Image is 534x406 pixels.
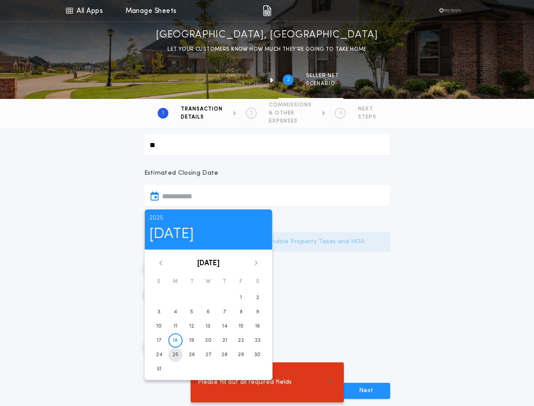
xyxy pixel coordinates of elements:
[205,351,211,358] time: 27
[157,365,161,373] time: 31
[157,337,161,344] time: 17
[201,305,215,319] button: 6
[168,333,183,348] button: 18
[156,28,378,42] h1: [GEOGRAPHIC_DATA], [GEOGRAPHIC_DATA]
[269,118,312,125] span: EXPENSES
[234,348,248,362] button: 29
[217,333,232,348] button: 21
[218,72,260,79] span: Property
[185,333,199,348] button: 19
[269,110,312,117] span: & OTHER
[158,308,160,316] time: 3
[222,337,227,344] time: 21
[255,323,260,330] time: 16
[306,72,339,79] span: SELLER NET
[287,76,290,83] h2: 2
[149,214,268,223] p: 2025
[234,333,248,348] button: 22
[250,333,265,348] button: 23
[168,319,183,333] button: 11
[152,333,166,348] button: 17
[222,323,227,330] time: 14
[234,291,248,305] button: 1
[185,319,199,333] button: 12
[239,323,244,330] time: 15
[144,134,390,156] input: Existing Loan Payoff
[152,319,166,333] button: 10
[217,319,232,333] button: 14
[189,323,194,330] time: 12
[189,337,194,344] time: 19
[250,110,253,117] h2: 2
[183,276,200,287] div: T
[250,305,265,319] button: 9
[207,308,210,316] time: 6
[216,276,233,287] div: T
[339,110,342,117] h2: 3
[240,294,242,301] time: 1
[206,323,210,330] time: 13
[152,362,166,376] button: 31
[151,276,167,287] div: S
[250,348,265,362] button: 30
[358,106,376,113] span: NEXT
[173,337,178,344] time: 18
[223,308,226,316] time: 7
[238,351,244,358] time: 29
[172,351,179,358] time: 25
[144,169,390,178] p: Estimated Closing Date
[233,276,249,287] div: F
[256,308,259,316] time: 9
[250,291,265,305] button: 2
[167,45,367,54] p: LET YOUR CUSTOMERS KNOW HOW MUCH THEY’RE GOING TO TAKE HOME
[168,305,183,319] button: 4
[156,351,162,358] time: 24
[256,294,259,301] time: 2
[156,323,162,330] time: 10
[162,110,164,117] h2: 1
[152,348,166,362] button: 24
[238,337,244,344] time: 22
[168,348,183,362] button: 25
[234,305,248,319] button: 8
[221,351,228,358] time: 28
[198,377,292,387] span: Please fill out all required fields
[269,102,312,109] span: COMMISSIONS
[436,6,463,15] img: vs-icon
[217,305,232,319] button: 7
[181,114,223,121] span: DETAILS
[306,80,339,87] span: SCENARIO
[189,351,195,358] time: 26
[218,80,260,87] span: information
[167,276,183,287] div: M
[250,319,265,333] button: 16
[358,114,376,121] span: STEPS
[201,319,215,333] button: 13
[254,351,261,358] time: 30
[190,308,193,316] time: 5
[197,258,220,269] button: [DATE]
[174,308,177,316] time: 4
[217,348,232,362] button: 28
[185,348,199,362] button: 26
[181,106,223,113] span: TRANSACTION
[249,276,266,287] div: S
[205,337,212,344] time: 20
[149,223,268,246] h1: [DATE]
[200,276,216,287] div: W
[234,319,248,333] button: 15
[240,308,243,316] time: 8
[152,305,166,319] button: 3
[201,348,215,362] button: 27
[255,337,261,344] time: 23
[174,323,177,330] time: 11
[185,305,199,319] button: 5
[263,5,271,16] img: img
[201,333,215,348] button: 20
